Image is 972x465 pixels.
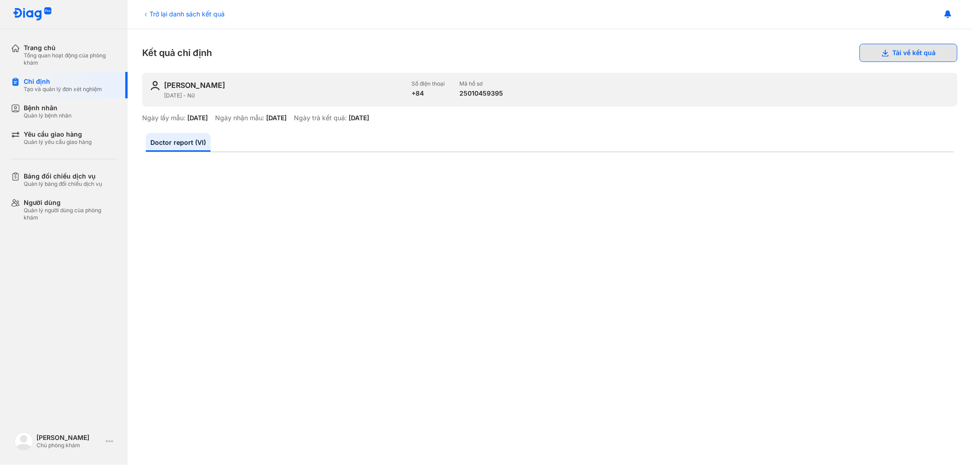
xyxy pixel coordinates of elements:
[24,112,72,119] div: Quản lý bệnh nhân
[15,432,33,450] img: logo
[24,180,102,188] div: Quản lý bảng đối chiếu dịch vụ
[411,80,445,87] div: Số điện thoại
[24,199,117,207] div: Người dùng
[149,80,160,91] img: user-icon
[459,80,503,87] div: Mã hồ sơ
[459,89,503,97] div: 25010459395
[215,114,264,122] div: Ngày nhận mẫu:
[24,77,102,86] div: Chỉ định
[24,86,102,93] div: Tạo và quản lý đơn xét nghiệm
[294,114,347,122] div: Ngày trả kết quả:
[36,442,102,449] div: Chủ phòng khám
[349,114,369,122] div: [DATE]
[24,130,92,138] div: Yêu cầu giao hàng
[24,207,117,221] div: Quản lý người dùng của phòng khám
[164,92,404,99] div: [DATE] - Nữ
[13,7,52,21] img: logo
[24,44,117,52] div: Trang chủ
[24,172,102,180] div: Bảng đối chiếu dịch vụ
[411,89,445,97] div: +84
[36,434,102,442] div: [PERSON_NAME]
[164,80,225,90] div: [PERSON_NAME]
[142,114,185,122] div: Ngày lấy mẫu:
[142,44,957,62] div: Kết quả chỉ định
[187,114,208,122] div: [DATE]
[266,114,287,122] div: [DATE]
[24,138,92,146] div: Quản lý yêu cầu giao hàng
[24,104,72,112] div: Bệnh nhân
[142,9,225,19] div: Trở lại danh sách kết quả
[146,133,211,152] a: Doctor report (VI)
[859,44,957,62] button: Tải về kết quả
[24,52,117,66] div: Tổng quan hoạt động của phòng khám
